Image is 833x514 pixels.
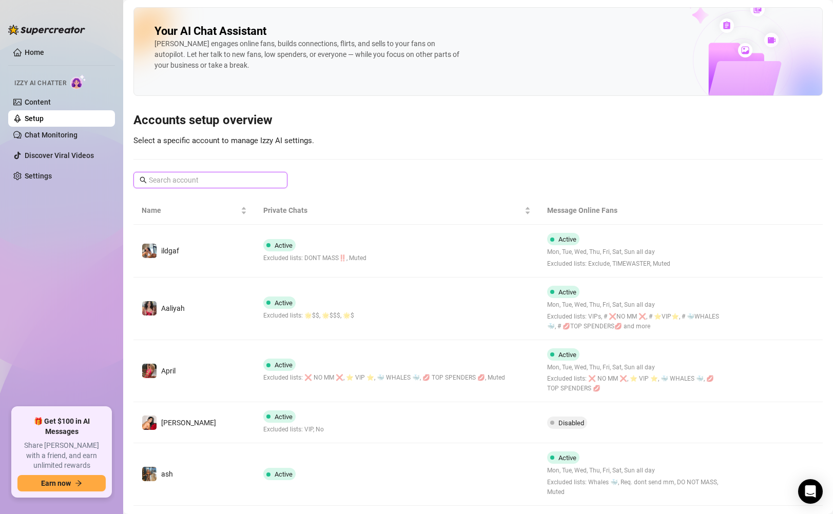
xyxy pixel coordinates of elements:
[275,242,293,249] span: Active
[17,441,106,471] span: Share [PERSON_NAME] with a friend, and earn unlimited rewards
[142,467,157,481] img: ash
[142,205,239,216] span: Name
[547,312,720,331] span: Excluded lists: VIPs, # ❌NO MM ❌, # ⭐️VIP⭐️, # 🐳WHALES 🐳, # 💋TOP SPENDERS💋 and more
[263,373,505,383] span: Excluded lists: ❌ NO MM ❌, ⭐️ VIP ⭐️, 🐳 WHALES 🐳, 💋 TOP SPENDERS 💋, Muted
[149,174,273,186] input: Search account
[547,374,720,393] span: Excluded lists: ❌ NO MM ❌, ⭐️ VIP ⭐️, 🐳 WHALES 🐳, 💋 TOP SPENDERS 💋
[142,416,157,430] img: Sophia
[161,304,185,312] span: Aaliyah
[133,196,255,225] th: Name
[17,417,106,437] span: 🎁 Get $100 in AI Messages
[161,367,176,375] span: April
[539,196,728,225] th: Message Online Fans
[142,301,157,315] img: Aaliyah
[133,136,314,145] span: Select a specific account to manage Izzy AI settings.
[161,419,216,427] span: [PERSON_NAME]
[25,172,52,180] a: Settings
[17,475,106,491] button: Earn nowarrow-right
[25,114,44,123] a: Setup
[75,480,82,487] span: arrow-right
[547,259,670,269] span: Excluded lists: Exclude, TIMEWASTER, Muted
[142,244,157,258] img: ildgaf
[133,112,823,129] h3: Accounts setup overview
[263,425,324,434] span: Excluded lists: VIP, No
[25,131,78,139] a: Chat Monitoring
[558,235,576,243] span: Active
[275,413,293,421] span: Active
[547,478,720,497] span: Excluded lists: Whales 🐳, Req. dont send mm, DO NOT MASS, Muted
[275,470,293,478] span: Active
[263,205,522,216] span: Private Chats
[154,24,266,38] h2: Your AI Chat Assistant
[8,25,85,35] img: logo-BBDzfeDw.svg
[547,300,720,310] span: Mon, Tue, Wed, Thu, Fri, Sat, Sun all day
[547,247,670,257] span: Mon, Tue, Wed, Thu, Fri, Sat, Sun all day
[25,151,94,160] a: Discover Viral Videos
[263,253,366,263] span: Excluded lists: DONT MASS‼️, Muted
[25,48,44,56] a: Home
[275,299,293,307] span: Active
[154,38,462,71] div: [PERSON_NAME] engages online fans, builds connections, flirts, and sells to your fans on autopilo...
[558,454,576,462] span: Active
[558,351,576,359] span: Active
[70,74,86,89] img: AI Chatter
[255,196,539,225] th: Private Chats
[263,311,354,321] span: Excluded lists: 🌟️$$, 🌟️$$$, 🌟️$
[25,98,51,106] a: Content
[558,419,584,427] span: Disabled
[798,479,823,504] div: Open Intercom Messenger
[140,176,147,184] span: search
[547,363,720,372] span: Mon, Tue, Wed, Thu, Fri, Sat, Sun all day
[161,470,173,478] span: ash
[558,288,576,296] span: Active
[14,78,66,88] span: Izzy AI Chatter
[275,361,293,369] span: Active
[161,247,179,255] span: ildgaf
[142,364,157,378] img: April
[547,466,720,476] span: Mon, Tue, Wed, Thu, Fri, Sat, Sun all day
[41,479,71,487] span: Earn now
